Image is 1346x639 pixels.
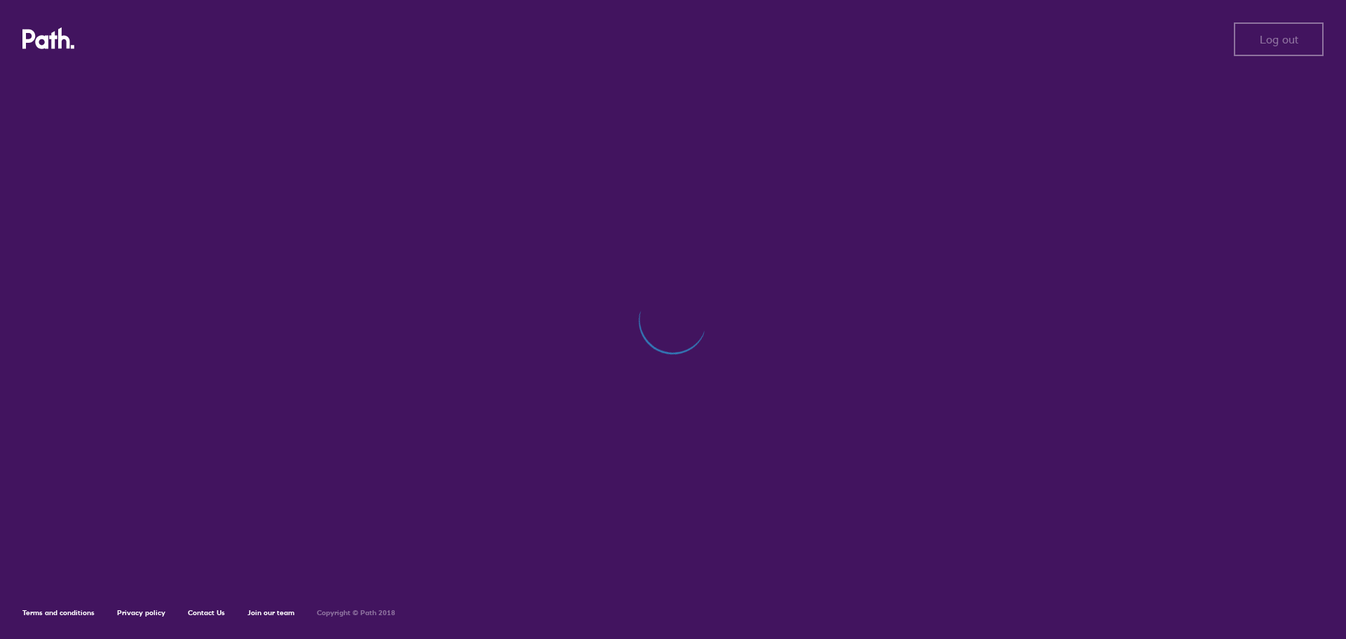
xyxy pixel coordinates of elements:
[117,608,165,617] a: Privacy policy
[1234,22,1324,56] button: Log out
[317,609,395,617] h6: Copyright © Path 2018
[188,608,225,617] a: Contact Us
[1260,33,1298,46] span: Log out
[22,608,95,617] a: Terms and conditions
[247,608,294,617] a: Join our team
